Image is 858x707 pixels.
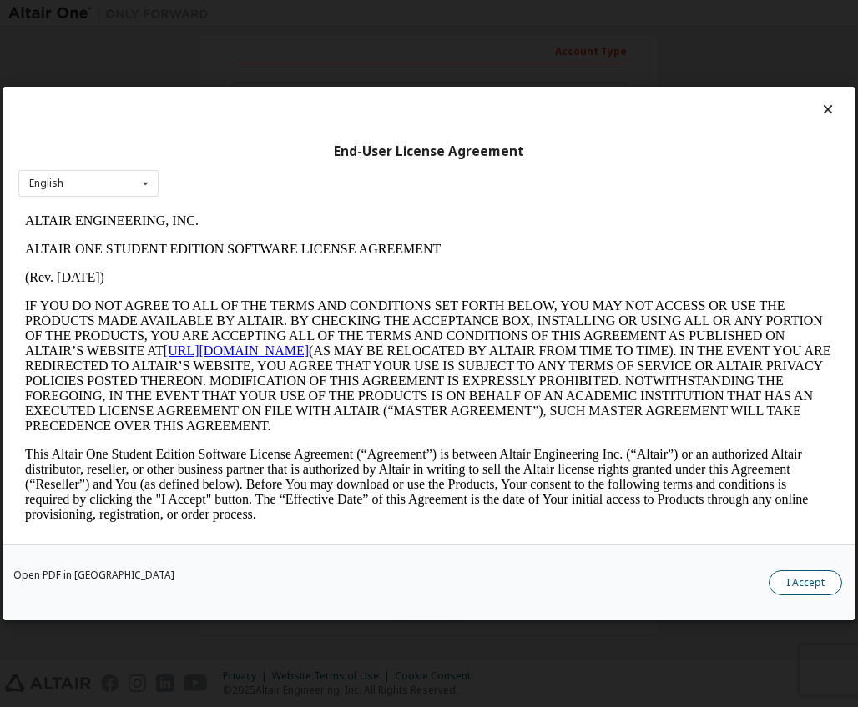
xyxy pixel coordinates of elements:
[7,63,815,78] p: (Rev. [DATE])
[18,143,840,160] div: End-User License Agreement
[13,570,174,580] a: Open PDF in [GEOGRAPHIC_DATA]
[145,137,290,151] a: [URL][DOMAIN_NAME]
[7,92,815,227] p: IF YOU DO NOT AGREE TO ALL OF THE TERMS AND CONDITIONS SET FORTH BELOW, YOU MAY NOT ACCESS OR USE...
[7,240,815,315] p: This Altair One Student Edition Software License Agreement (“Agreement”) is between Altair Engine...
[29,178,63,188] div: English
[7,7,815,22] p: ALTAIR ENGINEERING, INC.
[769,570,842,595] button: I Accept
[7,35,815,50] p: ALTAIR ONE STUDENT EDITION SOFTWARE LICENSE AGREEMENT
